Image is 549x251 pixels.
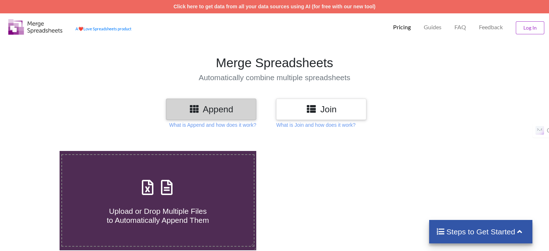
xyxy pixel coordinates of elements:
p: Pricing [393,23,411,31]
span: Feedback [479,24,503,30]
h3: Append [171,104,251,114]
img: Logo.png [8,19,62,35]
button: Log In [516,21,544,34]
p: FAQ [454,23,466,31]
p: What is Append and how does it work? [169,121,256,129]
a: AheartLove Spreadsheets product [75,26,131,31]
h3: Join [282,104,361,114]
a: Click here to get data from all your data sources using AI (for free with our new tool) [174,4,376,9]
p: What is Join and how does it work? [276,121,355,129]
span: heart [78,26,83,31]
p: Guides [424,23,441,31]
span: Upload or Drop Multiple Files to Automatically Append Them [107,207,209,224]
h4: Steps to Get Started [436,227,526,236]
